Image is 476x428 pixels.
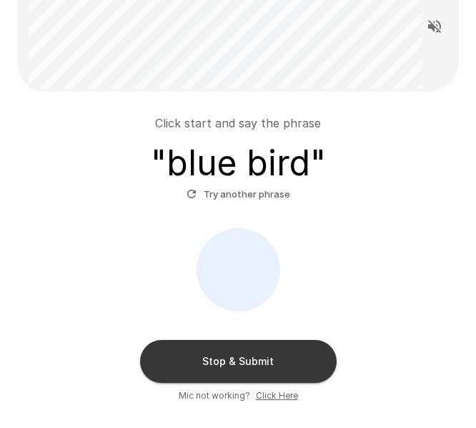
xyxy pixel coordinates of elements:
p: Click start and say the phrase [155,115,321,132]
u: Click Here [256,390,298,401]
button: Stop & Submit [140,340,337,383]
span: Mic not working? [179,389,250,403]
h3: " blue bird " [151,143,326,183]
button: Try another phrase [183,183,294,205]
button: Read questions aloud [420,12,449,41]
